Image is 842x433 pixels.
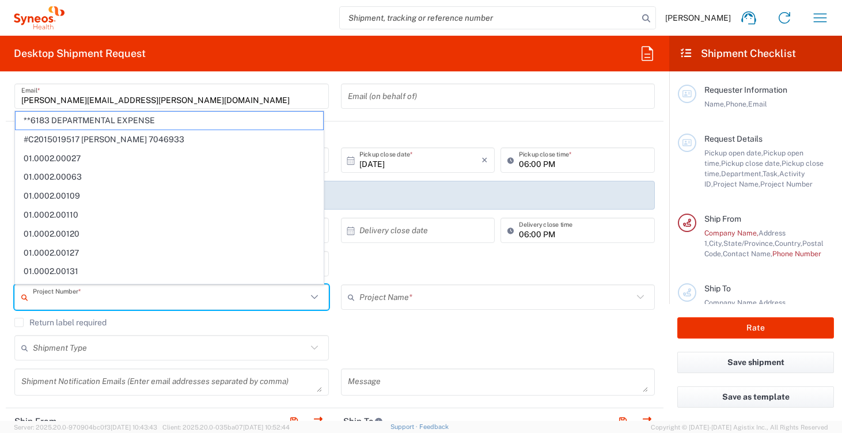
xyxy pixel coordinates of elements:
[704,134,763,143] span: Request Details
[16,168,323,186] span: 01.0002.00063
[16,187,323,205] span: 01.0002.00109
[709,239,723,248] span: City,
[665,13,731,23] span: [PERSON_NAME]
[721,169,763,178] span: Department,
[763,169,779,178] span: Task,
[680,47,796,60] h2: Shipment Checklist
[704,100,726,108] span: Name,
[16,225,323,243] span: 01.0002.00120
[677,317,834,339] button: Rate
[704,149,763,157] span: Pickup open date,
[162,424,290,431] span: Client: 2025.20.0-035ba07
[704,229,758,237] span: Company Name,
[111,424,157,431] span: [DATE] 10:43:43
[704,284,731,293] span: Ship To
[721,159,782,168] span: Pickup close date,
[481,151,488,169] i: ×
[748,100,767,108] span: Email
[704,298,758,307] span: Company Name,
[723,239,775,248] span: State/Province,
[16,206,323,224] span: 01.0002.00110
[243,424,290,431] span: [DATE] 10:52:44
[16,112,323,130] span: **6183 DEPARTMENTAL EXPENSE
[14,416,56,427] h2: Ship From
[14,424,157,431] span: Server: 2025.20.0-970904bc0f3
[677,352,834,373] button: Save shipment
[677,386,834,408] button: Save as template
[419,423,449,430] a: Feedback
[16,263,323,280] span: 01.0002.00131
[16,244,323,262] span: 01.0002.00127
[726,100,748,108] span: Phone,
[16,150,323,168] span: 01.0002.00027
[775,239,802,248] span: Country,
[760,180,813,188] span: Project Number
[390,423,419,430] a: Support
[713,180,760,188] span: Project Name,
[723,249,772,258] span: Contact Name,
[16,131,323,149] span: #C2015019517 [PERSON_NAME] 7046933
[14,318,107,327] label: Return label required
[772,249,821,258] span: Phone Number
[14,47,146,60] h2: Desktop Shipment Request
[651,422,828,432] span: Copyright © [DATE]-[DATE] Agistix Inc., All Rights Reserved
[343,416,383,427] h2: Ship To
[704,214,741,223] span: Ship From
[340,7,638,29] input: Shipment, tracking or reference number
[704,85,787,94] span: Requester Information
[16,282,323,299] span: 01.0002.00141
